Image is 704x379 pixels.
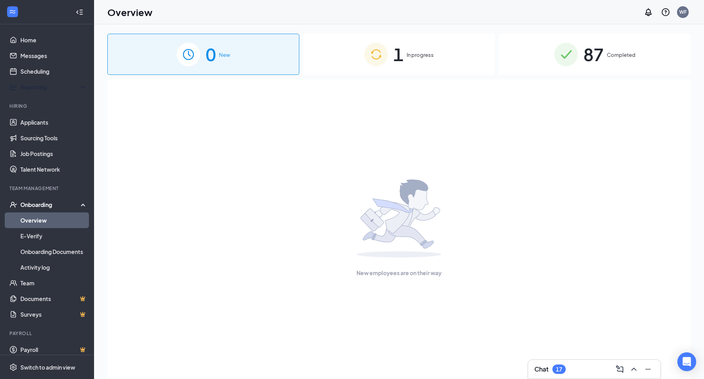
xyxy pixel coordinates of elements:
[679,9,687,15] div: WF
[20,146,87,161] a: Job Postings
[583,41,604,68] span: 87
[614,363,626,375] button: ComposeMessage
[677,352,696,371] div: Open Intercom Messenger
[20,244,87,259] a: Onboarding Documents
[615,364,624,374] svg: ComposeMessage
[20,48,87,63] a: Messages
[9,103,86,109] div: Hiring
[642,363,654,375] button: Minimize
[206,41,216,68] span: 0
[9,330,86,337] div: Payroll
[9,8,16,16] svg: WorkstreamLogo
[9,185,86,192] div: Team Management
[20,201,81,209] div: Onboarding
[20,83,88,91] div: Reporting
[20,228,87,244] a: E-Verify
[20,275,87,291] a: Team
[9,201,17,209] svg: UserCheck
[20,32,87,48] a: Home
[20,306,87,322] a: SurveysCrown
[629,364,639,374] svg: ChevronUp
[661,7,670,17] svg: QuestionInfo
[644,7,653,17] svg: Notifications
[20,114,87,130] a: Applicants
[607,51,635,59] span: Completed
[219,51,230,59] span: New
[20,161,87,177] a: Talent Network
[20,291,87,306] a: DocumentsCrown
[628,363,640,375] button: ChevronUp
[76,8,83,16] svg: Collapse
[556,366,562,373] div: 17
[357,268,442,277] span: New employees are on their way
[20,363,75,371] div: Switch to admin view
[20,212,87,228] a: Overview
[643,364,653,374] svg: Minimize
[9,83,17,91] svg: Analysis
[20,342,87,357] a: PayrollCrown
[9,363,17,371] svg: Settings
[393,41,404,68] span: 1
[20,259,87,275] a: Activity log
[20,130,87,146] a: Sourcing Tools
[534,365,548,374] h3: Chat
[107,5,152,19] h1: Overview
[20,63,87,79] a: Scheduling
[407,51,434,59] span: In progress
